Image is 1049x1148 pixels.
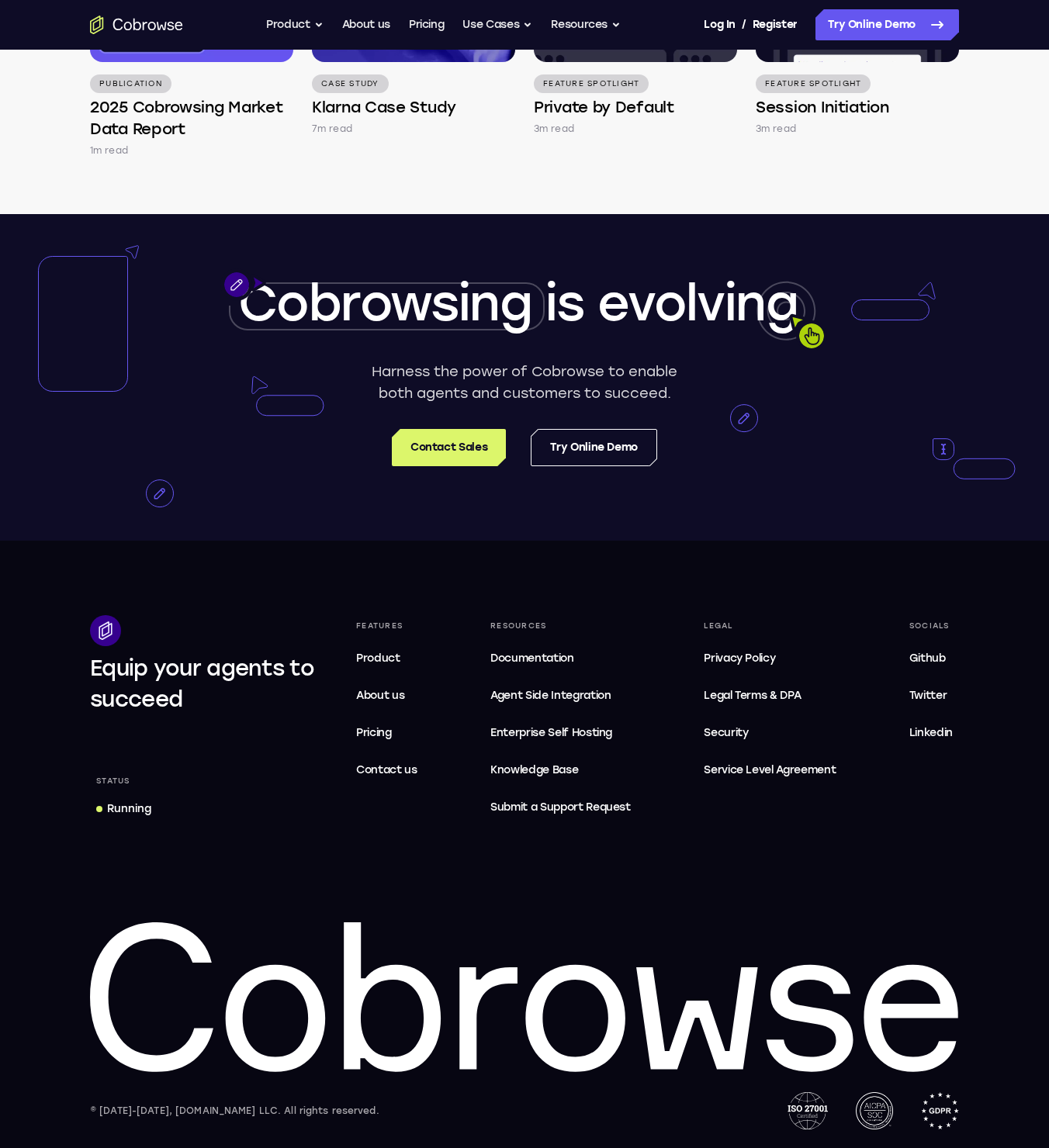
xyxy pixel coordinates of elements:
[350,680,424,711] a: About us
[90,795,158,823] a: Running
[756,121,796,137] p: 3m read
[704,761,836,780] span: Service Level Agreement
[484,717,637,749] a: Enterprise Self Hosting
[704,652,775,665] span: Privacy Policy
[342,9,390,40] a: About us
[350,717,424,749] a: Pricing
[903,615,959,637] div: Socials
[238,273,531,333] span: Cobrowsing
[350,615,424,637] div: Features
[534,74,649,93] p: Feature Spotlight
[704,9,735,40] a: Log In
[756,96,889,118] h4: Session Initiation
[484,615,637,637] div: Resources
[903,717,959,749] a: Linkedin
[90,96,293,140] h4: 2025 Cobrowsing Market Data Report
[531,429,657,466] a: Try Online Demo
[266,9,324,40] button: Product
[356,763,417,776] span: Contact us
[409,9,445,40] a: Pricing
[484,792,637,823] a: Submit a Support Request
[909,726,953,739] span: Linkedin
[597,273,798,333] span: evolving
[350,755,424,786] a: Contact us
[921,1092,959,1129] img: GDPR
[312,121,352,137] p: 7m read
[815,9,959,40] a: Try Online Demo
[788,1092,828,1129] img: ISO
[856,1092,893,1129] img: AICPA SOC
[698,615,842,637] div: Legal
[484,680,637,711] a: Agent Side Integration
[90,16,183,34] a: Go to the home page
[698,717,842,749] a: Security
[366,361,684,404] p: Harness the power of Cobrowse to enable both agents and customers to succeed.
[312,74,389,93] p: Case Study
[484,643,637,674] a: Documentation
[90,770,137,792] div: Status
[534,121,574,137] p: 3m read
[903,680,959,711] a: Twitter
[490,724,631,742] span: Enterprise Self Hosting
[551,9,621,40] button: Resources
[704,689,801,702] span: Legal Terms & DPA
[356,726,392,739] span: Pricing
[698,755,842,786] a: Service Level Agreement
[534,96,674,118] h4: Private by Default
[90,74,171,93] p: Publication
[392,429,506,466] a: Contact Sales
[356,689,404,702] span: About us
[312,96,456,118] h4: Klarna Case Study
[107,801,151,817] div: Running
[742,16,746,34] span: /
[756,74,871,93] p: Feature Spotlight
[462,9,532,40] button: Use Cases
[903,643,959,674] a: Github
[490,686,631,705] span: Agent Side Integration
[698,643,842,674] a: Privacy Policy
[484,755,637,786] a: Knowledge Base
[698,680,842,711] a: Legal Terms & DPA
[753,9,798,40] a: Register
[490,763,578,776] span: Knowledge Base
[490,652,573,665] span: Documentation
[909,689,947,702] span: Twitter
[350,643,424,674] a: Product
[909,652,946,665] span: Github
[90,1103,379,1119] div: © [DATE]-[DATE], [DOMAIN_NAME] LLC. All rights reserved.
[490,798,631,817] span: Submit a Support Request
[356,652,400,665] span: Product
[90,655,314,712] span: Equip your agents to succeed
[90,143,128,158] p: 1m read
[704,726,748,739] span: Security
